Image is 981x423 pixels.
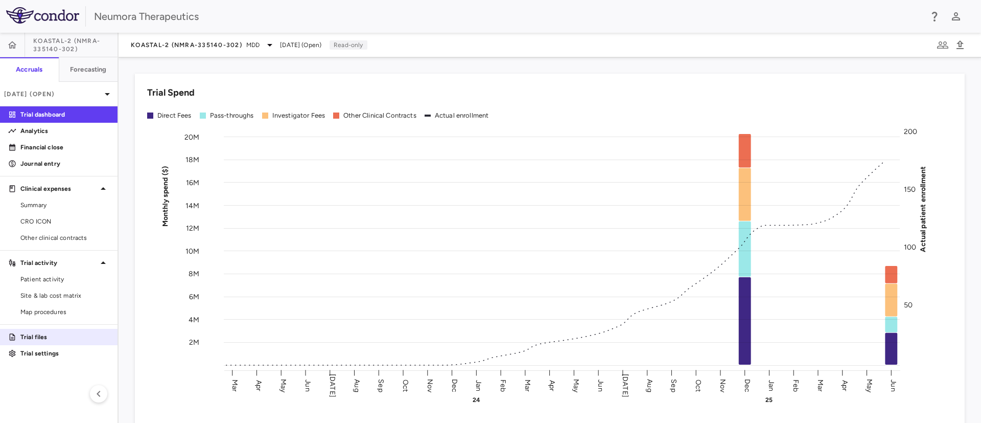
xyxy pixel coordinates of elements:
span: Site & lab cost matrix [20,291,109,300]
tspan: Monthly spend ($) [161,166,170,227]
text: Nov [426,379,434,392]
img: logo-full-SnFGN8VE.png [6,7,79,24]
tspan: 200 [904,127,917,136]
span: Map procedures [20,307,109,317]
text: Aug [353,379,361,392]
p: Financial close [20,143,109,152]
span: Other clinical contracts [20,233,109,242]
text: [DATE] [621,374,629,397]
text: 25 [765,396,773,404]
div: Neumora Therapeutics [94,9,922,24]
tspan: 6M [189,293,199,301]
text: 24 [473,396,480,404]
text: Feb [791,379,800,391]
div: Other Clinical Contracts [343,111,416,120]
tspan: 12M [186,224,199,233]
text: Mar [230,379,239,391]
div: Direct Fees [157,111,192,120]
tspan: 16M [186,178,199,187]
tspan: 4M [189,315,199,324]
text: Mar [523,379,532,391]
text: Aug [645,379,654,392]
p: Journal entry [20,159,109,168]
text: Apr [840,380,849,391]
text: May [572,379,580,392]
tspan: 2M [189,338,199,347]
span: CRO ICON [20,217,109,226]
text: Sep [377,379,385,392]
div: Actual enrollment [435,111,489,120]
span: Summary [20,201,109,210]
text: Jun [303,380,312,391]
text: Oct [401,379,410,391]
text: [DATE] [328,374,337,397]
text: Jan [767,380,776,391]
text: Dec [743,379,752,392]
p: Read-only [330,40,367,50]
tspan: 8M [189,270,199,278]
h6: Accruals [16,65,42,74]
p: Analytics [20,126,109,136]
span: MDD [246,40,260,50]
p: Trial settings [20,349,109,358]
tspan: 20M [184,132,199,141]
text: Nov [718,379,727,392]
text: Apr [548,380,556,391]
tspan: 150 [904,185,916,194]
p: Trial dashboard [20,110,109,119]
text: Apr [254,380,263,391]
span: Patient activity [20,275,109,284]
text: Oct [694,379,703,391]
tspan: 18M [185,155,199,164]
text: Jun [596,380,605,391]
span: KOASTAL-2 (NMRA-335140-302) [131,41,242,49]
span: KOASTAL-2 (NMRA-335140-302) [33,37,118,53]
p: Trial activity [20,258,97,268]
p: Clinical expenses [20,184,97,193]
tspan: 10M [185,247,199,255]
div: Investigator Fees [272,111,325,120]
tspan: 14M [185,201,199,210]
p: Trial files [20,332,109,342]
tspan: 100 [904,243,916,252]
tspan: 50 [904,301,913,309]
text: Jan [474,380,483,391]
h6: Trial Spend [147,86,195,100]
span: [DATE] (Open) [280,40,321,50]
text: May [279,379,288,392]
text: May [865,379,874,392]
h6: Forecasting [70,65,107,74]
text: Jun [889,380,898,391]
text: Mar [816,379,825,391]
text: Sep [669,379,678,392]
p: [DATE] (Open) [4,90,101,99]
div: Pass-throughs [210,111,254,120]
text: Feb [499,379,507,391]
tspan: Actual patient enrollment [919,166,927,252]
text: Dec [450,379,459,392]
